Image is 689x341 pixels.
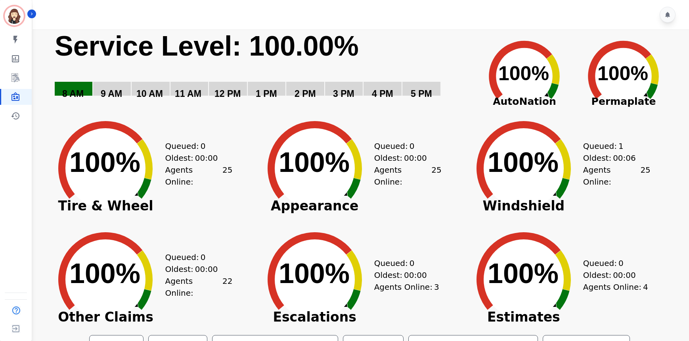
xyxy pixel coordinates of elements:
span: 00:00 [613,269,636,281]
text: 9 AM [101,89,122,99]
text: 100% [597,62,648,85]
div: Oldest: [374,152,434,164]
span: 00:00 [404,152,427,164]
text: 100% [279,147,350,178]
div: Oldest: [374,269,434,281]
div: Agents Online: [583,281,651,293]
div: Queued: [374,257,434,269]
text: 100% [69,258,140,289]
div: Agents Online: [374,164,442,188]
span: Other Claims [46,313,165,321]
span: 3 [434,281,439,293]
span: 00:00 [195,263,218,275]
span: 22 [222,275,232,299]
div: Queued: [583,257,643,269]
text: 3 PM [333,89,354,99]
span: 1 [618,140,624,152]
div: Agents Online: [165,164,232,188]
div: Queued: [583,140,643,152]
text: 10 AM [136,89,163,99]
span: 00:00 [404,269,427,281]
span: 4 [643,281,648,293]
text: 100% [488,258,559,289]
span: 00:00 [195,152,218,164]
span: AutoNation [475,94,574,109]
text: 100% [279,258,350,289]
text: 1 PM [256,89,277,99]
img: Bordered avatar [5,6,24,25]
span: 0 [618,257,624,269]
span: 0 [201,251,206,263]
div: Oldest: [583,269,643,281]
div: Queued: [165,140,224,152]
text: 5 PM [411,89,432,99]
text: 8 AM [62,89,84,99]
div: Oldest: [583,152,643,164]
span: Tire & Wheel [46,202,165,210]
span: 0 [410,140,415,152]
span: 00:06 [613,152,636,164]
span: Escalations [255,313,374,321]
span: 0 [410,257,415,269]
span: Appearance [255,202,374,210]
div: Agents Online: [374,281,442,293]
span: 0 [201,140,206,152]
text: Service Level: 100.00% [55,31,359,62]
text: 100% [69,147,140,178]
div: Queued: [374,140,434,152]
div: Oldest: [165,263,224,275]
div: Agents Online: [165,275,232,299]
span: 25 [640,164,650,188]
text: 2 PM [295,89,316,99]
span: 25 [431,164,441,188]
text: 100% [498,62,549,85]
div: Agents Online: [583,164,651,188]
div: Queued: [165,251,224,263]
div: Oldest: [165,152,224,164]
span: Windshield [464,202,583,210]
span: Permaplate [574,94,673,109]
svg: Service Level: 0% [54,29,473,111]
text: 100% [488,147,559,178]
text: 4 PM [372,89,393,99]
text: 12 PM [214,89,241,99]
text: 11 AM [175,89,201,99]
span: Estimates [464,313,583,321]
span: 25 [222,164,232,188]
